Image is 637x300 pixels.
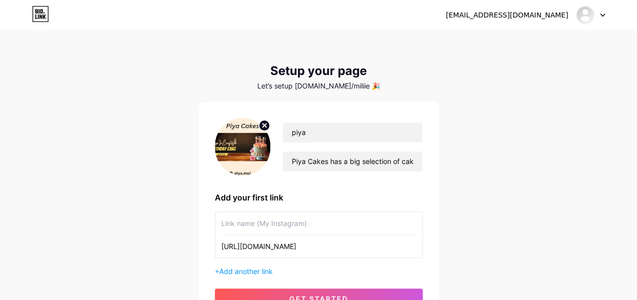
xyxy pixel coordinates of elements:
input: bio [283,151,422,171]
input: Your name [283,122,422,142]
div: Setup your page [199,64,439,78]
input: Link name (My Instagram) [221,212,416,234]
div: [EMAIL_ADDRESS][DOMAIN_NAME] [446,10,568,20]
span: Add another link [219,267,273,275]
div: Let’s setup [DOMAIN_NAME]/miliie 🎉 [199,82,439,90]
img: profile pic [215,118,271,175]
div: Add your first link [215,191,423,203]
img: miliie [576,5,595,24]
div: + [215,266,423,276]
input: URL (https://instagram.com/yourname) [221,235,416,257]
